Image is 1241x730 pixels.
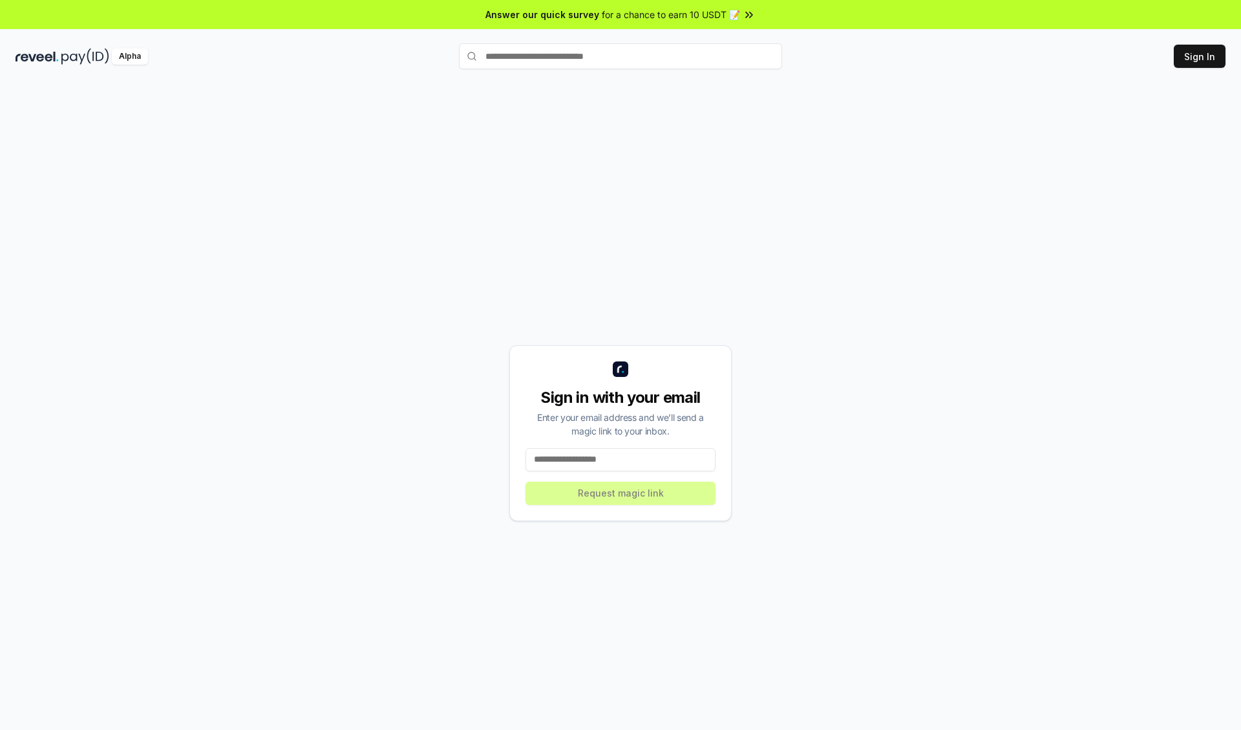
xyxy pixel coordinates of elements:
span: Answer our quick survey [485,8,599,21]
button: Sign In [1174,45,1225,68]
div: Alpha [112,48,148,65]
img: logo_small [613,361,628,377]
div: Enter your email address and we’ll send a magic link to your inbox. [525,411,716,438]
span: for a chance to earn 10 USDT 📝 [602,8,740,21]
div: Sign in with your email [525,387,716,408]
img: pay_id [61,48,109,65]
img: reveel_dark [16,48,59,65]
